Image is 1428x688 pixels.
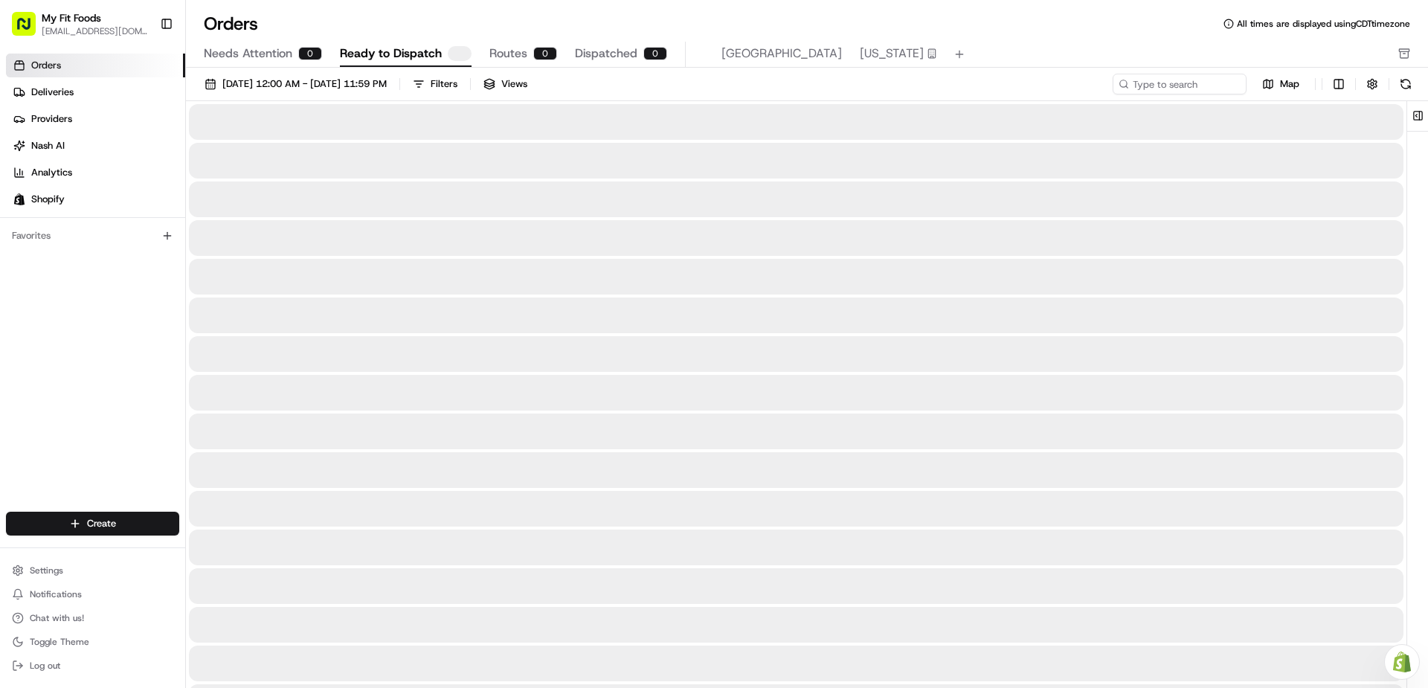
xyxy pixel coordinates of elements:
a: Analytics [6,161,185,184]
button: Notifications [6,584,179,605]
span: Needs Attention [204,45,292,62]
div: Favorites [6,224,179,248]
span: All times are displayed using CDT timezone [1237,18,1410,30]
button: Views [477,74,534,94]
span: Shopify [31,193,65,206]
span: Analytics [31,166,72,179]
span: Create [87,517,116,530]
span: [GEOGRAPHIC_DATA] [721,45,842,62]
span: Orders [31,59,61,72]
span: Nash AI [31,139,65,152]
span: Settings [30,565,63,576]
span: Map [1280,77,1299,91]
span: Deliveries [31,86,74,99]
a: Providers [6,107,185,131]
button: My Fit Foods [42,10,101,25]
button: Filters [406,74,464,94]
button: My Fit Foods[EMAIL_ADDRESS][DOMAIN_NAME] [6,6,154,42]
span: [US_STATE] [860,45,924,62]
button: Create [6,512,179,536]
span: Log out [30,660,60,672]
span: [DATE] 12:00 AM - [DATE] 11:59 PM [222,77,387,91]
span: Routes [489,45,527,62]
div: Filters [431,77,457,91]
span: Notifications [30,588,82,600]
button: [DATE] 12:00 AM - [DATE] 11:59 PM [198,74,393,94]
button: Refresh [1395,74,1416,94]
span: Providers [31,112,72,126]
a: Deliveries [6,80,185,104]
button: Map [1252,75,1309,93]
div: 0 [533,47,557,60]
a: Nash AI [6,134,185,158]
div: 0 [298,47,322,60]
button: [EMAIL_ADDRESS][DOMAIN_NAME] [42,25,148,37]
span: Views [501,77,527,91]
button: Chat with us! [6,608,179,628]
span: Toggle Theme [30,636,89,648]
button: Settings [6,560,179,581]
input: Type to search [1113,74,1247,94]
div: 0 [643,47,667,60]
img: Shopify logo [13,193,25,205]
span: Ready to Dispatch [340,45,442,62]
a: Shopify [6,187,185,211]
span: Chat with us! [30,612,84,624]
button: Toggle Theme [6,631,179,652]
h1: Orders [204,12,258,36]
span: Dispatched [575,45,637,62]
button: Log out [6,655,179,676]
a: Orders [6,54,185,77]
